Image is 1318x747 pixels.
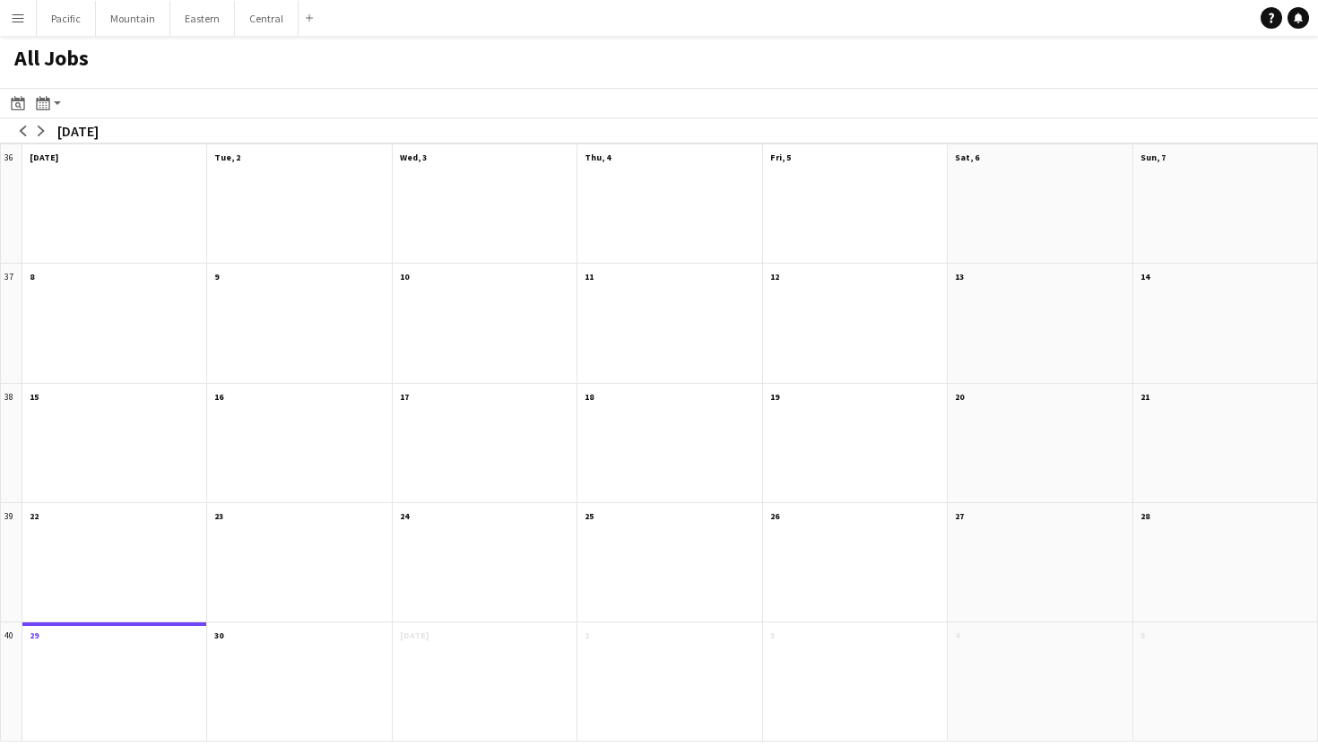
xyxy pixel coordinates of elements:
[955,271,964,282] span: 13
[30,391,39,403] span: 15
[400,510,409,522] span: 24
[955,152,979,163] span: Sat, 6
[30,152,58,163] span: [DATE]
[400,271,409,282] span: 10
[1,384,22,503] div: 38
[400,152,427,163] span: Wed, 3
[585,510,594,522] span: 25
[30,271,34,282] span: 8
[1,622,22,742] div: 40
[235,1,299,36] button: Central
[214,391,223,403] span: 16
[400,630,429,641] span: [DATE]
[1,264,22,383] div: 37
[1140,510,1149,522] span: 28
[1140,271,1149,282] span: 14
[1,503,22,622] div: 39
[585,271,594,282] span: 11
[585,152,611,163] span: Thu, 4
[1,144,22,264] div: 36
[214,630,223,641] span: 30
[1140,391,1149,403] span: 21
[585,630,589,641] span: 2
[770,510,779,522] span: 26
[955,510,964,522] span: 27
[37,1,96,36] button: Pacific
[955,391,964,403] span: 20
[1140,630,1145,641] span: 5
[170,1,235,36] button: Eastern
[214,271,219,282] span: 9
[770,630,775,641] span: 3
[585,391,594,403] span: 18
[770,271,779,282] span: 12
[214,510,223,522] span: 23
[1140,152,1166,163] span: Sun, 7
[770,391,779,403] span: 19
[214,152,240,163] span: Tue, 2
[955,630,959,641] span: 4
[400,391,409,403] span: 17
[30,630,39,641] span: 29
[770,152,791,163] span: Fri, 5
[96,1,170,36] button: Mountain
[57,122,99,140] div: [DATE]
[30,510,39,522] span: 22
